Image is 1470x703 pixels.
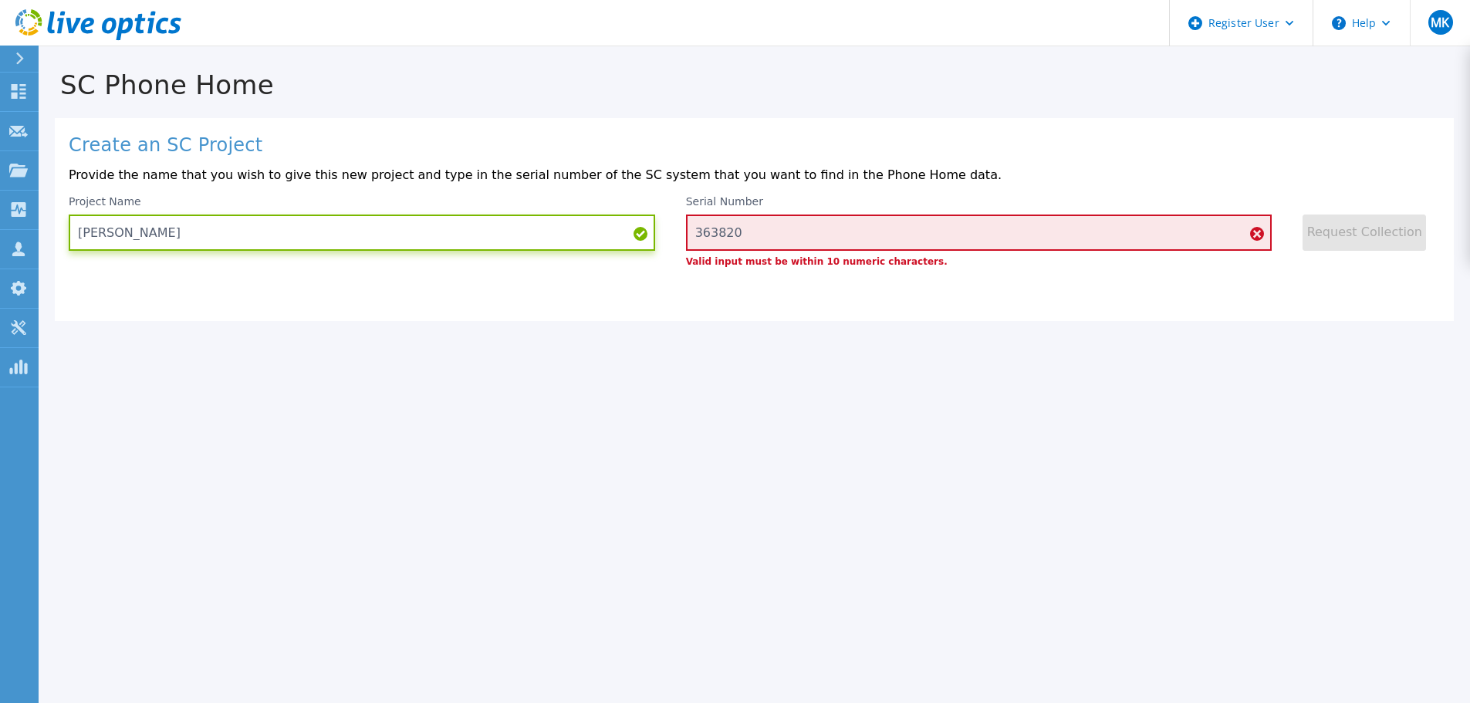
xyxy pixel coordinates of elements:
input: Enter Serial Number [686,215,1272,251]
h1: SC Phone Home [39,70,1470,100]
span: MK [1431,16,1449,29]
h1: Create an SC Project [69,135,1440,157]
label: Serial Number [686,196,763,207]
button: Request Collection [1303,215,1426,251]
input: Enter Project Name [69,215,655,251]
p: Valid input must be within 10 numeric characters. [686,257,1272,266]
p: Provide the name that you wish to give this new project and type in the serial number of the SC s... [69,168,1440,182]
label: Project Name [69,196,141,207]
